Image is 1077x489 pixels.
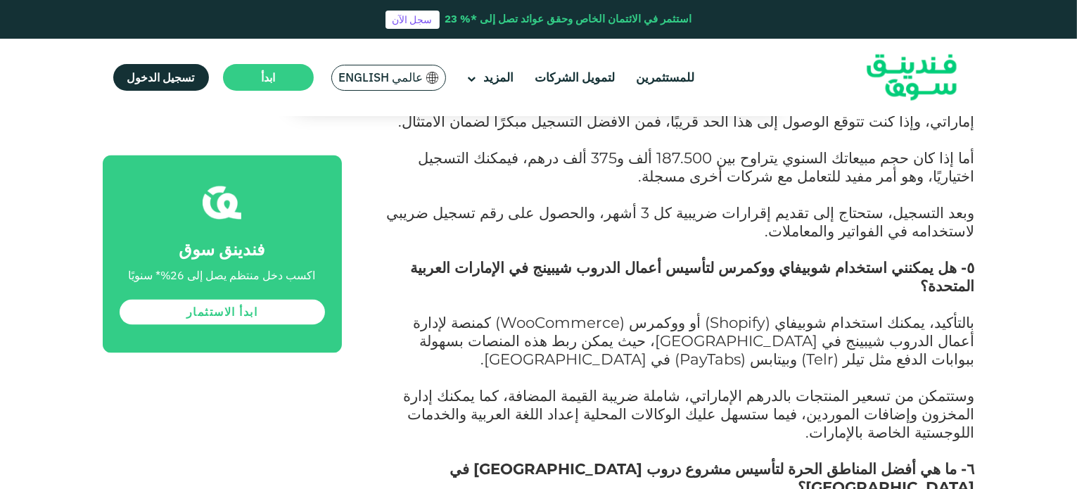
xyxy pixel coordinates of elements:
a: سجل الآن [385,11,440,29]
img: SA Flag [426,72,439,84]
span: المزيد [483,70,514,85]
span: Telr [807,350,834,368]
div: استثمر في الائتمان الخاص وحقق عوائد تصل إلى *% 23 [445,11,692,27]
span: ) في [GEOGRAPHIC_DATA]. [481,350,680,368]
span: ابدأ [261,70,275,84]
span: Shopify [710,313,766,331]
span: ) أو ووكمرس ( [620,313,710,331]
span: وبعد التسجيل، ستحتاج إلى تقديم إقرارات ضريبية كل 3 أشهر، والحصول على رقم تسجيل ضريبي لاستخدامه في... [387,203,975,240]
a: ابدأ الاستثمار [120,299,325,324]
span: ) كمنصة لإدارة أعمال الدروب شيبينج في [GEOGRAPHIC_DATA]، حيث يمكن ربط هذه المنصات بسهولة ببوابات ... [414,313,975,368]
span: فندينق سوق [179,238,265,260]
span: ٥- هل يمكنني استخدام شوبيفاي ووكمرس لتأسيس أعمال الدروب شيبينج في الإمارات العربية المتحدة؟ [411,258,975,295]
span: WooCommerce [501,313,620,331]
span: أما إذا كان حجم مبيعاتك السنوي يتراوح بين 187.500 ألف و375 ألف درهم، فيمكنك التسجيل اختياريًا، وه... [419,148,975,185]
img: fsicon [203,183,241,222]
span: وستتمكن من تسعير المنتجات بالدرهم الإماراتي، شاملة ضريبة القيمة المضافة، كما يمكنك إدارة المخزون ... [404,386,975,441]
a: لتمويل الشركات [531,66,618,89]
a: للمستثمرين [632,66,698,89]
span: تسجيل الدخول [127,70,195,84]
span: بالتأكيد، يمكنك استخدام شوبيفاي ( [766,313,975,331]
span: PayTabs [680,350,741,368]
span: عالمي English [339,70,423,86]
div: اكسب دخل منتظم يصل إلى 26%* سنويًا [129,267,316,284]
span: ) وبيتابس ( [741,350,807,368]
a: تسجيل الدخول [113,64,209,91]
img: Logo [843,42,981,113]
span: نعم، يجب عليك التسجيل في ضريبة القيمة المضافة إذا تجاوز حجم مبيعاتك السنوية 375 ألف درهم إماراتي،... [385,94,975,130]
